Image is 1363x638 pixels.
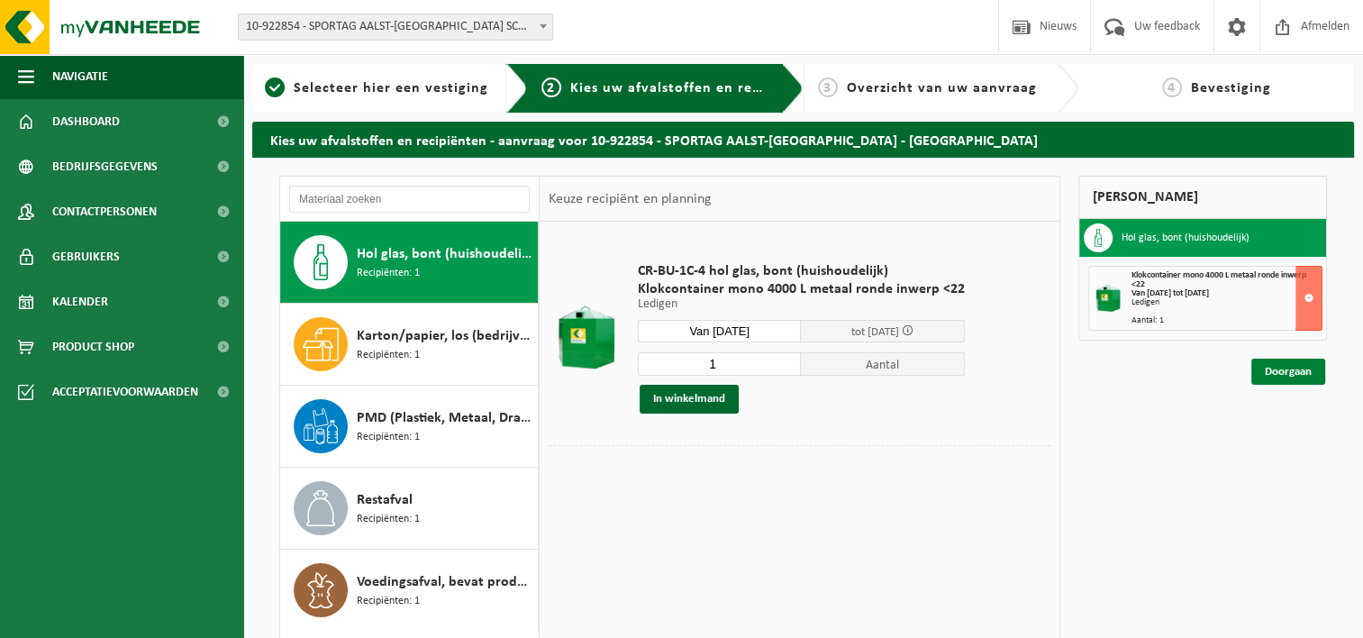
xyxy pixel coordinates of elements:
[1122,223,1249,252] h3: Hol glas, bont (huishoudelijk)
[52,279,108,324] span: Kalender
[638,320,802,342] input: Selecteer datum
[261,77,492,99] a: 1Selecteer hier een vestiging
[357,571,533,593] span: Voedingsafval, bevat producten van dierlijke oorsprong, onverpakt, categorie 3
[252,122,1354,157] h2: Kies uw afvalstoffen en recipiënten - aanvraag voor 10-922854 - SPORTAG AALST-[GEOGRAPHIC_DATA] -...
[357,325,533,347] span: Karton/papier, los (bedrijven)
[289,186,530,213] input: Materiaal zoeken
[52,234,120,279] span: Gebruikers
[640,385,739,414] button: In winkelmand
[52,99,120,144] span: Dashboard
[1131,270,1306,289] span: Klokcontainer mono 4000 L metaal ronde inwerp <22
[357,347,420,364] span: Recipiënten: 1
[357,265,420,282] span: Recipiënten: 1
[541,77,561,97] span: 2
[1131,288,1209,298] strong: Van [DATE] tot [DATE]
[570,81,818,96] span: Kies uw afvalstoffen en recipiënten
[1131,298,1322,307] div: Ledigen
[280,304,539,386] button: Karton/papier, los (bedrijven) Recipiënten: 1
[1162,77,1182,97] span: 4
[357,429,420,446] span: Recipiënten: 1
[851,326,899,338] span: tot [DATE]
[357,593,420,610] span: Recipiënten: 1
[818,77,838,97] span: 3
[280,550,539,631] button: Voedingsafval, bevat producten van dierlijke oorsprong, onverpakt, categorie 3 Recipiënten: 1
[638,262,965,280] span: CR-BU-1C-4 hol glas, bont (huishoudelijk)
[1078,176,1327,219] div: [PERSON_NAME]
[52,324,134,369] span: Product Shop
[52,369,198,415] span: Acceptatievoorwaarden
[280,222,539,304] button: Hol glas, bont (huishoudelijk) Recipiënten: 1
[265,77,285,97] span: 1
[357,243,533,265] span: Hol glas, bont (huishoudelijk)
[238,14,553,41] span: 10-922854 - SPORTAG AALST-SPORTWIJK SCHOTTE - EREMBODEGEM
[239,14,552,40] span: 10-922854 - SPORTAG AALST-SPORTWIJK SCHOTTE - EREMBODEGEM
[801,352,965,376] span: Aantal
[1191,81,1271,96] span: Bevestiging
[847,81,1037,96] span: Overzicht van uw aanvraag
[280,468,539,550] button: Restafval Recipiënten: 1
[52,54,108,99] span: Navigatie
[540,177,720,222] div: Keuze recipiënt en planning
[280,386,539,468] button: PMD (Plastiek, Metaal, Drankkartons) (bedrijven) Recipiënten: 1
[638,280,965,298] span: Klokcontainer mono 4000 L metaal ronde inwerp <22
[357,407,533,429] span: PMD (Plastiek, Metaal, Drankkartons) (bedrijven)
[357,511,420,528] span: Recipiënten: 1
[52,189,157,234] span: Contactpersonen
[1251,359,1325,385] a: Doorgaan
[357,489,413,511] span: Restafval
[52,144,158,189] span: Bedrijfsgegevens
[294,81,488,96] span: Selecteer hier een vestiging
[1131,316,1322,325] div: Aantal: 1
[638,298,965,311] p: Ledigen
